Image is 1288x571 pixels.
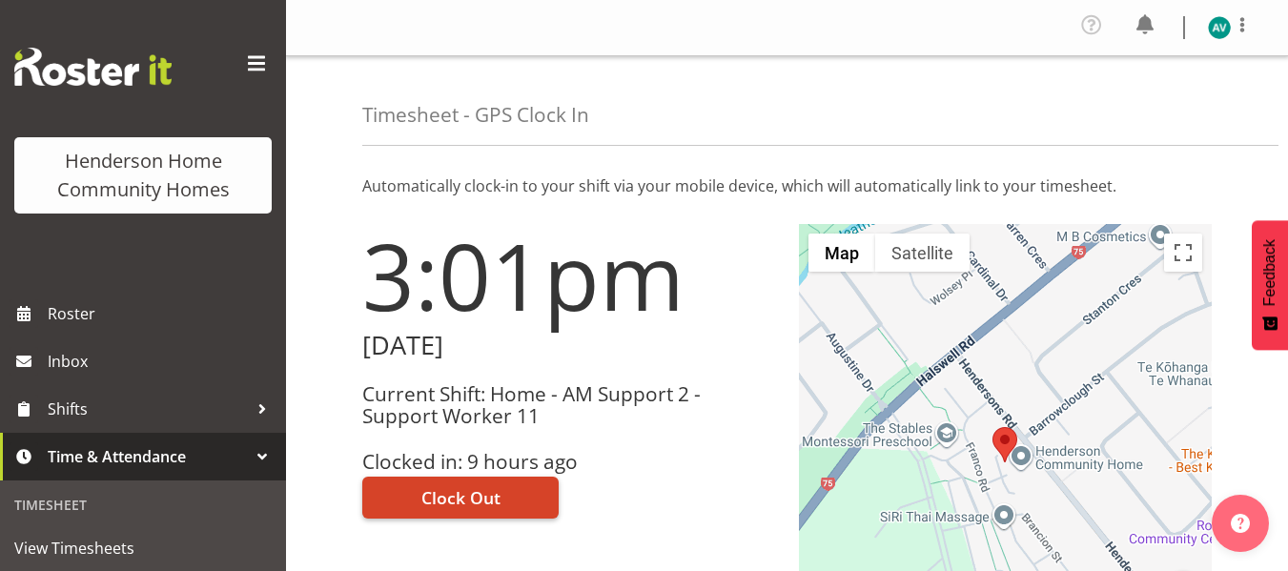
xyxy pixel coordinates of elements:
[1252,220,1288,350] button: Feedback - Show survey
[362,104,589,126] h4: Timesheet - GPS Clock In
[362,383,776,428] h3: Current Shift: Home - AM Support 2 - Support Worker 11
[1208,16,1231,39] img: asiasiga-vili8528.jpg
[362,451,776,473] h3: Clocked in: 9 hours ago
[33,147,253,204] div: Henderson Home Community Homes
[48,395,248,423] span: Shifts
[362,224,776,327] h1: 3:01pm
[48,442,248,471] span: Time & Attendance
[808,234,875,272] button: Show street map
[875,234,970,272] button: Show satellite imagery
[362,174,1212,197] p: Automatically clock-in to your shift via your mobile device, which will automatically link to you...
[1261,239,1278,306] span: Feedback
[421,485,501,510] span: Clock Out
[48,347,276,376] span: Inbox
[14,534,272,562] span: View Timesheets
[362,331,776,360] h2: [DATE]
[1231,514,1250,533] img: help-xxl-2.png
[48,299,276,328] span: Roster
[1164,234,1202,272] button: Toggle fullscreen view
[5,485,281,524] div: Timesheet
[14,48,172,86] img: Rosterit website logo
[362,477,559,519] button: Clock Out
